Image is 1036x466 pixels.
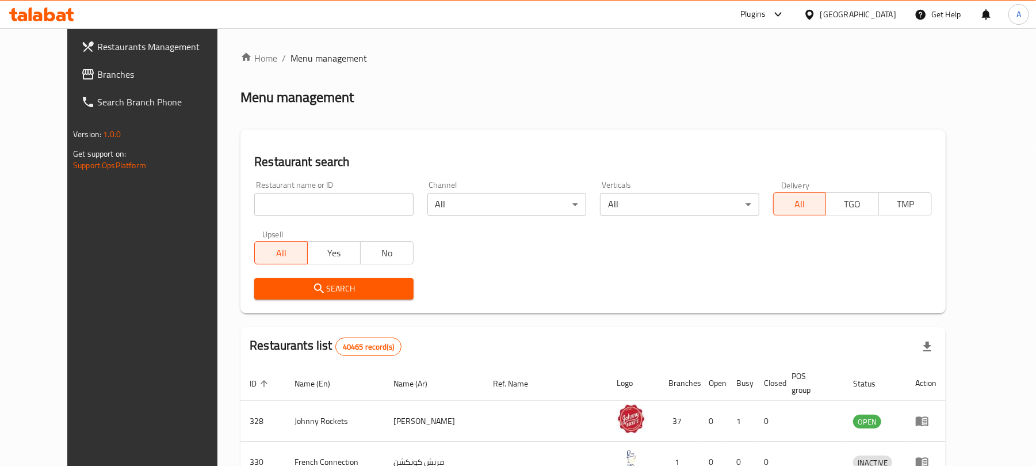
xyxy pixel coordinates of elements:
[250,337,402,356] h2: Restaurants list
[884,196,927,213] span: TMP
[755,366,782,401] th: Closed
[97,40,231,54] span: Restaurants Management
[773,192,827,215] button: All
[384,401,484,442] td: [PERSON_NAME]
[254,153,932,171] h2: Restaurant search
[494,377,544,391] span: Ref. Name
[878,192,932,215] button: TMP
[262,230,284,238] label: Upsell
[240,51,277,65] a: Home
[607,366,659,401] th: Logo
[1016,8,1021,21] span: A
[97,95,231,109] span: Search Branch Phone
[820,8,896,21] div: [GEOGRAPHIC_DATA]
[282,51,286,65] li: /
[360,241,414,264] button: No
[853,377,890,391] span: Status
[778,196,822,213] span: All
[73,146,126,161] span: Get support on:
[906,366,946,401] th: Action
[240,88,354,107] h2: Menu management
[254,241,308,264] button: All
[250,377,272,391] span: ID
[393,377,442,391] span: Name (Ar)
[335,338,402,356] div: Total records count
[740,7,766,21] div: Plugins
[755,401,782,442] td: 0
[365,245,409,262] span: No
[617,404,645,433] img: Johnny Rockets
[72,60,240,88] a: Branches
[254,193,413,216] input: Search for restaurant name or ID..
[659,401,699,442] td: 37
[73,158,146,173] a: Support.OpsPlatform
[312,245,356,262] span: Yes
[913,333,941,361] div: Export file
[699,366,727,401] th: Open
[285,401,384,442] td: Johnny Rockets
[915,414,936,428] div: Menu
[307,241,361,264] button: Yes
[240,401,285,442] td: 328
[290,51,367,65] span: Menu management
[699,401,727,442] td: 0
[853,415,881,429] span: OPEN
[97,67,231,81] span: Branches
[336,342,401,353] span: 40465 record(s)
[792,369,830,397] span: POS group
[254,278,413,300] button: Search
[263,282,404,296] span: Search
[240,51,946,65] nav: breadcrumb
[781,181,810,189] label: Delivery
[103,127,121,142] span: 1.0.0
[727,401,755,442] td: 1
[659,366,699,401] th: Branches
[73,127,101,142] span: Version:
[72,88,240,116] a: Search Branch Phone
[259,245,303,262] span: All
[427,193,586,216] div: All
[295,377,345,391] span: Name (En)
[600,193,759,216] div: All
[727,366,755,401] th: Busy
[831,196,874,213] span: TGO
[72,33,240,60] a: Restaurants Management
[853,415,881,429] div: OPEN
[825,192,879,215] button: TGO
